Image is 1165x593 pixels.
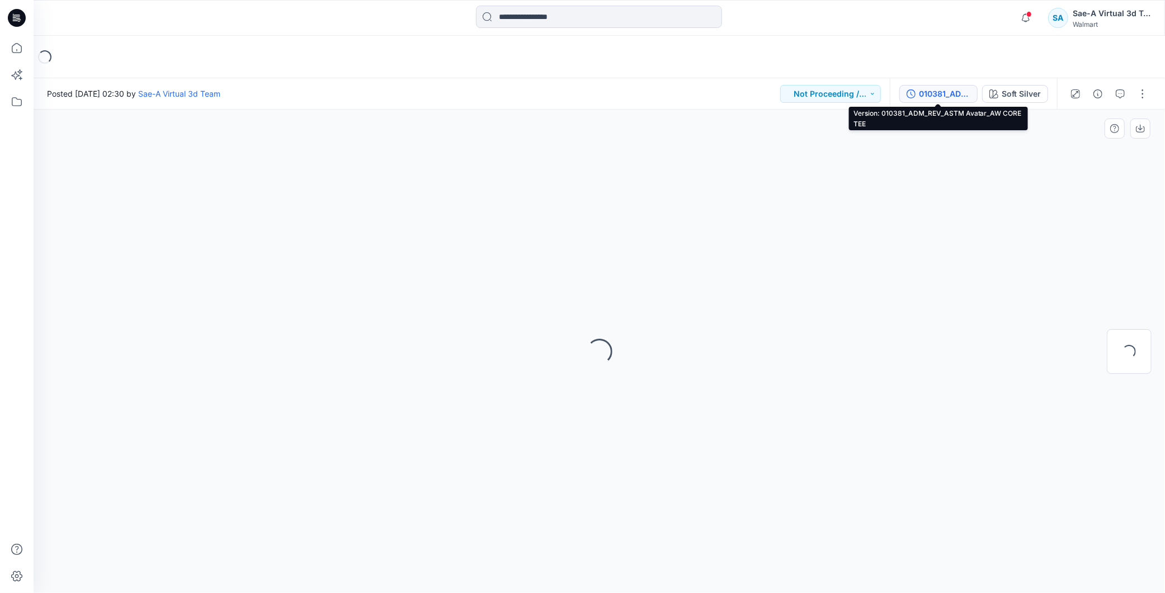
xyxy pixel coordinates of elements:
span: Posted [DATE] 02:30 by [47,88,220,99]
div: 010381_ADM_REV_ASTM Avatar_AW CORE TEE [919,88,970,100]
button: 010381_ADM_REV_ASTM Avatar_AW CORE TEE [899,85,978,103]
div: Walmart [1073,20,1151,29]
button: Details [1089,85,1107,103]
button: Soft Silver [982,85,1048,103]
div: Sae-A Virtual 3d Team [1073,7,1151,20]
div: SA [1048,8,1068,28]
div: Soft Silver [1002,88,1041,100]
a: Sae-A Virtual 3d Team [138,89,220,98]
